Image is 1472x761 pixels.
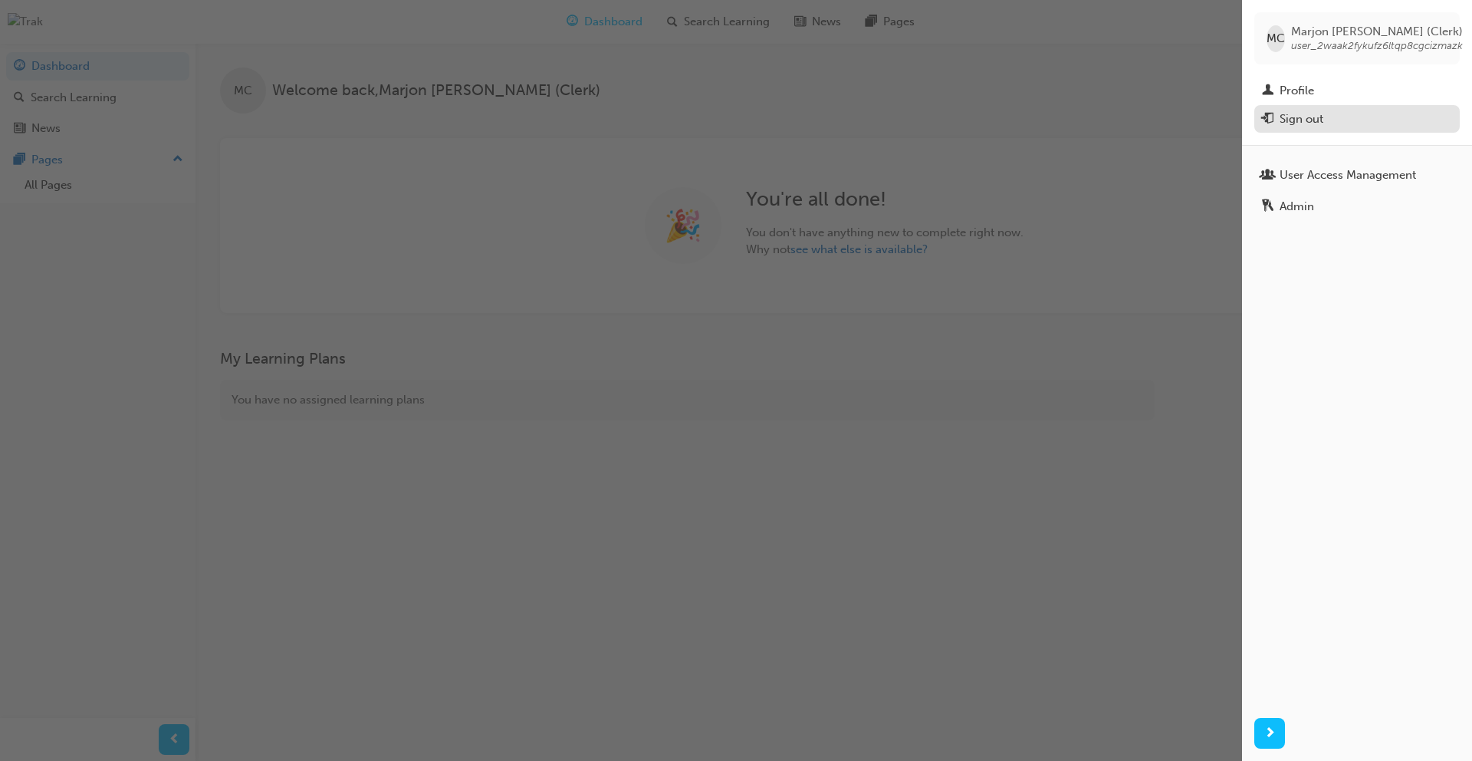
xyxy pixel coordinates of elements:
span: MC [1267,30,1285,48]
span: man-icon [1262,84,1273,98]
div: Admin [1280,198,1314,216]
a: User Access Management [1254,161,1460,189]
div: User Access Management [1280,166,1416,184]
span: keys-icon [1262,200,1273,214]
span: usergroup-icon [1262,169,1273,183]
a: Profile [1254,77,1460,105]
span: user_2waak2fykufz6ltqp8cgcizmazk [1291,39,1463,52]
button: Sign out [1254,105,1460,133]
div: Sign out [1280,110,1323,128]
span: exit-icon [1262,113,1273,127]
span: next-icon [1264,724,1276,743]
a: Admin [1254,193,1460,221]
span: Marjon [PERSON_NAME] (Clerk) [1291,25,1463,38]
div: Profile [1280,82,1314,100]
